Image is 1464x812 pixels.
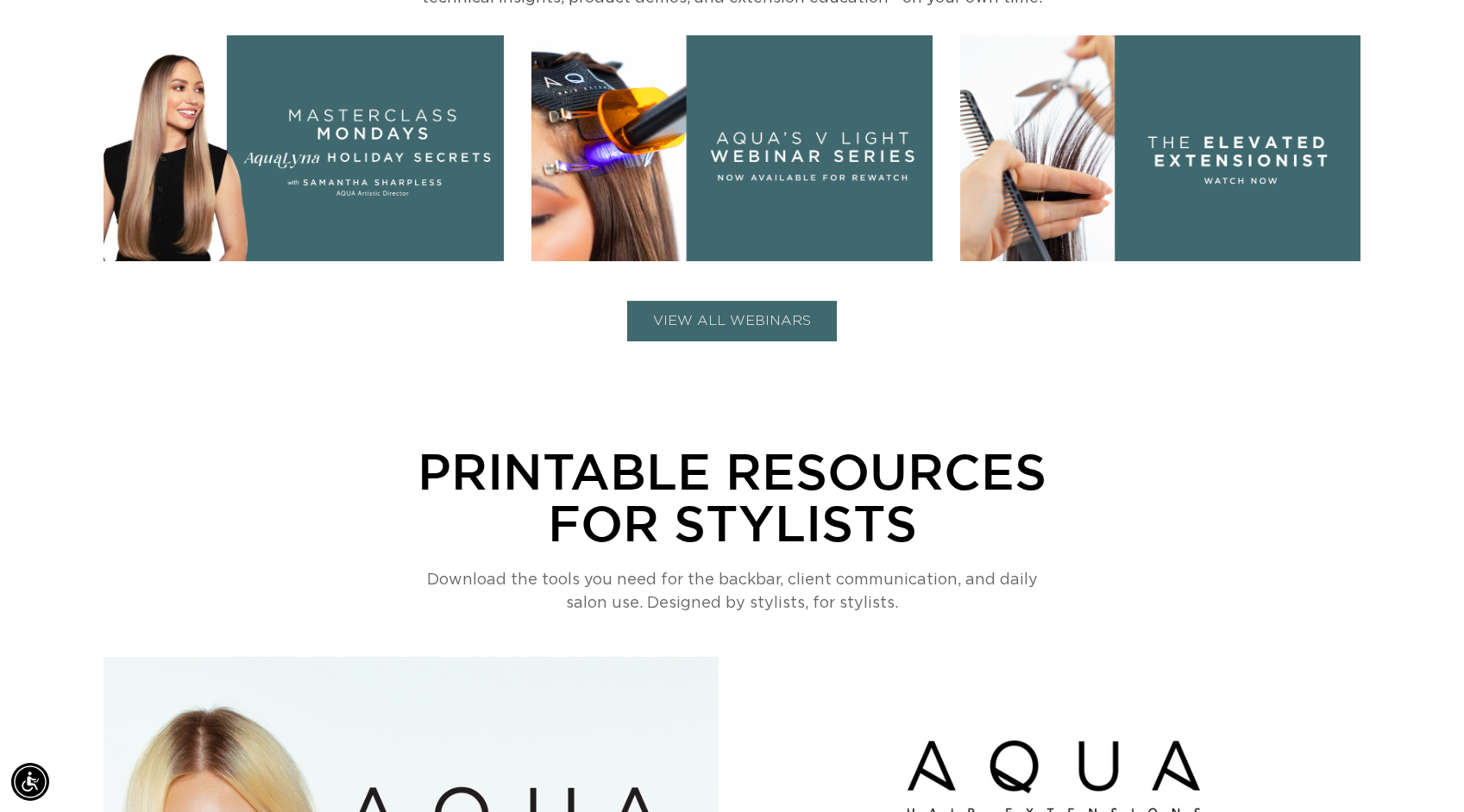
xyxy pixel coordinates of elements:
button: VIEW ALL WEBINARS [627,301,837,341]
div: Accessibility Menu [11,763,49,801]
iframe: Chat Widget [1378,729,1464,812]
p: Printable Resources For Stylists [104,445,1360,548]
p: Download the tools you need for the backbar, client communication, and daily salon use. Designed ... [104,569,1360,615]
